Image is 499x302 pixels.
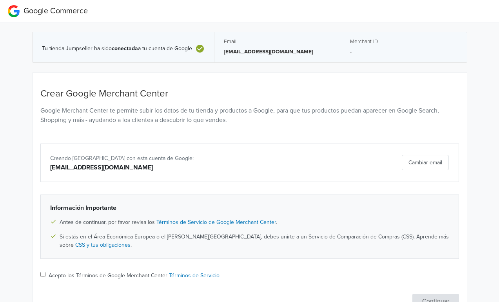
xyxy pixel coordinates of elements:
a: Términos de Servicio [169,272,220,279]
span: Google Commerce [24,6,88,16]
h5: Email [224,38,331,45]
a: Términos de Servicio de Google Merchant Center [156,219,276,226]
h6: Información Importante [50,204,449,212]
span: Creando [GEOGRAPHIC_DATA] con esta cuenta de Google: [50,155,194,162]
label: Acepto los Términos de Google Merchant Center [49,271,220,280]
p: Google Merchant Center te permite subir los datos de tu tienda y productos a Google, para que tus... [40,106,459,125]
button: Cambiar email [402,155,449,170]
p: [EMAIL_ADDRESS][DOMAIN_NAME] [224,48,331,56]
span: Si estás en el Área Económica Europea o el [PERSON_NAME][GEOGRAPHIC_DATA], debes unirte a un Serv... [60,233,449,249]
h5: Merchant ID [350,38,457,45]
span: Tu tienda Jumpseller ha sido a tu cuenta de Google [42,45,192,52]
a: CSS y tus obligaciones [75,242,131,248]
span: Antes de continuar, por favor revisa los . [60,218,277,226]
p: - [350,48,457,56]
h4: Crear Google Merchant Center [40,88,459,100]
b: conectada [112,45,138,52]
div: [EMAIL_ADDRESS][DOMAIN_NAME] [50,163,312,172]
